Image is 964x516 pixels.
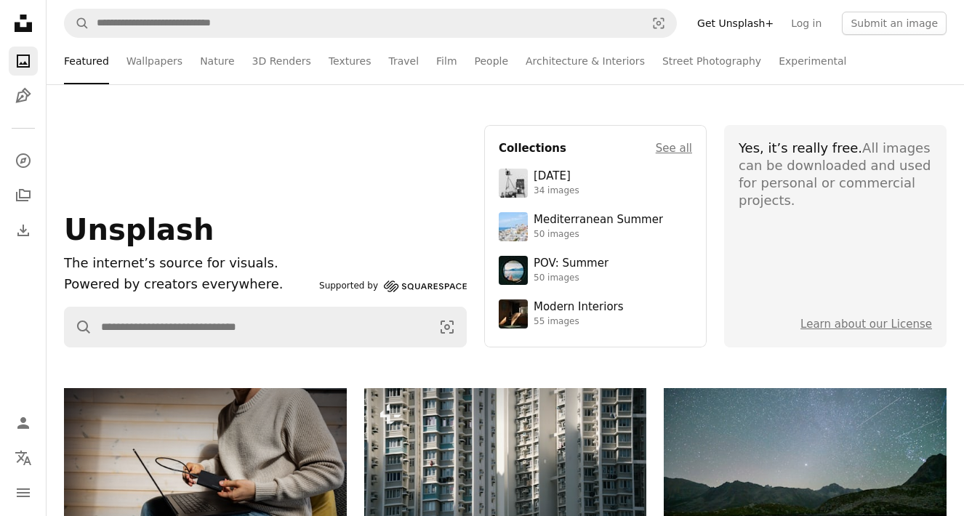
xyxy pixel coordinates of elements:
[388,38,419,84] a: Travel
[329,38,371,84] a: Textures
[779,38,846,84] a: Experimental
[739,140,862,156] span: Yes, it’s really free.
[364,472,647,485] a: Tall apartment buildings with many windows and balconies.
[499,299,692,328] a: Modern Interiors55 images
[499,299,528,328] img: premium_photo-1747189286942-bc91257a2e39
[526,38,645,84] a: Architecture & Interiors
[475,38,509,84] a: People
[9,478,38,507] button: Menu
[499,212,692,241] a: Mediterranean Summer50 images
[64,213,214,246] span: Unsplash
[499,140,566,157] h4: Collections
[64,307,467,347] form: Find visuals sitewide
[319,278,467,295] a: Supported by
[126,38,182,84] a: Wallpapers
[499,169,528,198] img: photo-1682590564399-95f0109652fe
[782,12,830,35] a: Log in
[65,307,92,347] button: Search Unsplash
[688,12,782,35] a: Get Unsplash+
[200,38,234,84] a: Nature
[9,146,38,175] a: Explore
[664,475,947,488] a: Starry night sky over a calm mountain lake
[252,38,311,84] a: 3D Renders
[65,9,89,37] button: Search Unsplash
[9,216,38,245] a: Download History
[534,273,608,284] div: 50 images
[656,140,692,157] a: See all
[499,256,692,285] a: POV: Summer50 images
[534,229,663,241] div: 50 images
[534,169,579,184] div: [DATE]
[499,256,528,285] img: premium_photo-1753820185677-ab78a372b033
[9,81,38,110] a: Illustrations
[739,140,932,209] div: All images can be downloaded and used for personal or commercial projects.
[534,213,663,227] div: Mediterranean Summer
[64,274,313,295] p: Powered by creators everywhere.
[800,318,932,331] a: Learn about our License
[9,181,38,210] a: Collections
[499,212,528,241] img: premium_photo-1688410049290-d7394cc7d5df
[534,257,608,271] div: POV: Summer
[641,9,676,37] button: Visual search
[64,475,347,488] a: Man connecting external hard drive to laptop
[534,300,624,315] div: Modern Interiors
[662,38,761,84] a: Street Photography
[428,307,466,347] button: Visual search
[9,443,38,472] button: Language
[499,169,692,198] a: [DATE]34 images
[9,47,38,76] a: Photos
[64,253,313,274] h1: The internet’s source for visuals.
[9,408,38,438] a: Log in / Sign up
[842,12,947,35] button: Submit an image
[534,185,579,197] div: 34 images
[64,9,677,38] form: Find visuals sitewide
[436,38,457,84] a: Film
[534,316,624,328] div: 55 images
